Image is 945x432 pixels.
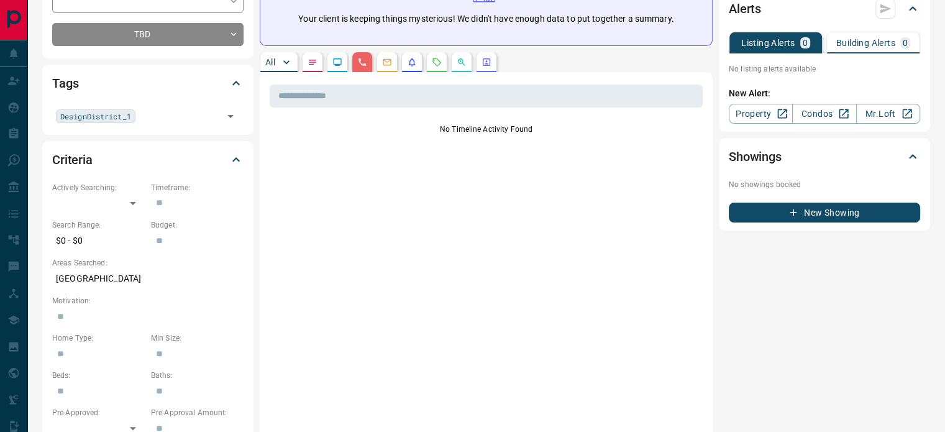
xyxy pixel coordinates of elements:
p: Pre-Approval Amount: [151,407,244,418]
h2: Tags [52,73,78,93]
h2: Showings [729,147,782,167]
svg: Emails [382,57,392,67]
svg: Notes [308,57,317,67]
p: Listing Alerts [741,39,795,47]
div: Tags [52,68,244,98]
p: 0 [903,39,908,47]
p: Motivation: [52,295,244,306]
p: Actively Searching: [52,182,145,193]
p: No showings booked [729,179,920,190]
a: Condos [792,104,856,124]
a: Mr.Loft [856,104,920,124]
p: $0 - $0 [52,231,145,251]
svg: Listing Alerts [407,57,417,67]
h2: Criteria [52,150,93,170]
p: Beds: [52,370,145,381]
button: Open [222,108,239,125]
p: Baths: [151,370,244,381]
p: No listing alerts available [729,63,920,75]
button: New Showing [729,203,920,223]
svg: Calls [357,57,367,67]
svg: Requests [432,57,442,67]
p: Search Range: [52,219,145,231]
p: Areas Searched: [52,257,244,269]
p: Home Type: [52,333,145,344]
p: Timeframe: [151,182,244,193]
p: Pre-Approved: [52,407,145,418]
p: Your client is keeping things mysterious! We didn't have enough data to put together a summary. [298,12,673,25]
p: New Alert: [729,87,920,100]
p: No Timeline Activity Found [270,124,703,135]
p: All [265,58,275,67]
p: 0 [803,39,808,47]
p: Budget: [151,219,244,231]
svg: Opportunities [457,57,467,67]
p: Min Size: [151,333,244,344]
svg: Agent Actions [482,57,491,67]
div: Criteria [52,145,244,175]
div: TBD [52,23,244,46]
svg: Lead Browsing Activity [332,57,342,67]
p: [GEOGRAPHIC_DATA] [52,269,244,289]
p: Building Alerts [836,39,895,47]
a: Property [729,104,793,124]
span: DesignDistrict_1 [60,110,131,122]
div: Showings [729,142,920,172]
